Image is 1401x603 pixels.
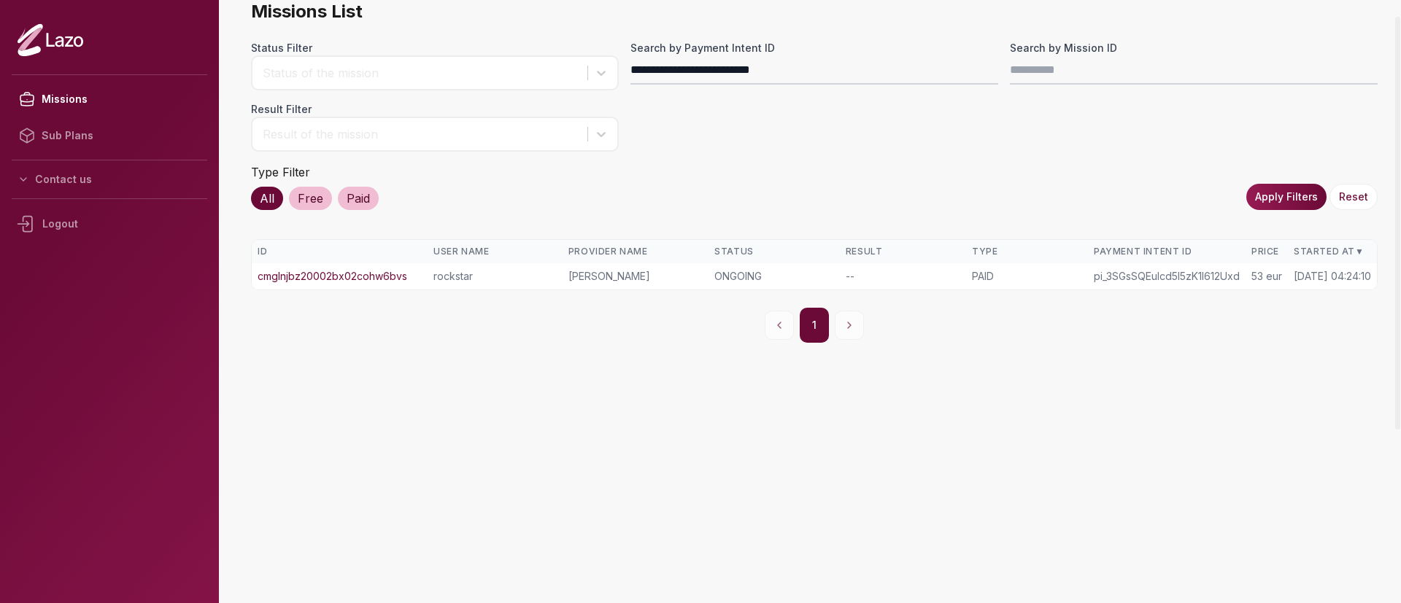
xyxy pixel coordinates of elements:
div: Result [846,246,960,257]
div: Free [289,187,332,210]
div: ID [258,246,422,257]
button: Apply Filters [1246,184,1327,210]
span: ▼ [1355,246,1364,257]
button: Contact us [12,166,207,192]
div: pi_3SGsSQEulcd5I5zK1I612Uxd [1094,269,1240,284]
div: Started At [1294,246,1371,257]
a: Sub Plans [12,117,207,154]
a: Missions [12,81,207,117]
div: Provider Name [568,246,703,257]
div: Status [714,246,834,257]
button: 1 [800,308,829,343]
a: cmglnjbz20002bx02cohw6bvs [258,269,407,284]
div: ONGOING [714,269,834,284]
div: Type [972,246,1082,257]
div: -- [846,269,960,284]
div: Payment Intent ID [1094,246,1240,257]
label: Search by Mission ID [1010,41,1378,55]
div: [DATE] 04:24:10 [1294,269,1371,284]
div: [PERSON_NAME] [568,269,703,284]
div: rockstar [433,269,557,284]
button: Reset [1329,184,1378,210]
div: Result of the mission [263,125,580,143]
div: Price [1251,246,1282,257]
label: Result Filter [251,102,619,117]
label: Type Filter [251,165,310,179]
div: 53 eur [1251,269,1282,284]
label: Status Filter [251,41,619,55]
div: Logout [12,205,207,243]
div: Paid [338,187,379,210]
label: Search by Payment Intent ID [630,41,998,55]
div: PAID [972,269,1082,284]
div: All [251,187,283,210]
div: User Name [433,246,557,257]
div: Status of the mission [263,64,580,82]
